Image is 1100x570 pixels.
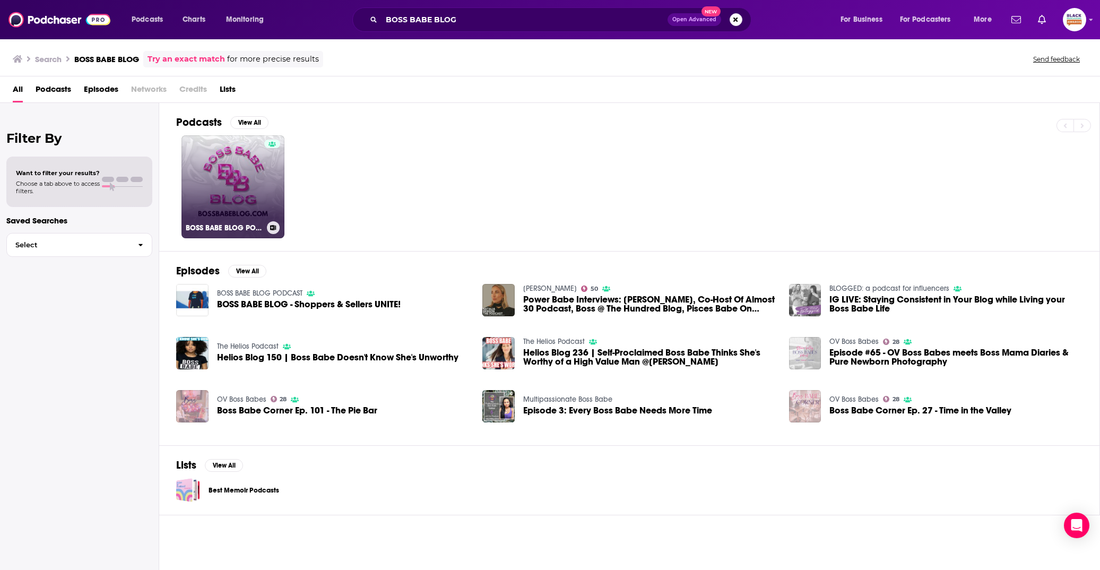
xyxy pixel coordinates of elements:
[35,54,62,64] h3: Search
[893,340,899,344] span: 28
[1030,55,1083,64] button: Send feedback
[523,348,776,366] a: Helios Blog 236 | Self-Proclaimed Boss Babe Thinks She's Worthy of a High Value Man @KevinSamuels
[217,300,401,309] a: BOSS BABE BLOG - Shoppers & Sellers UNITE!
[132,12,163,27] span: Podcasts
[179,81,207,102] span: Credits
[131,81,167,102] span: Networks
[523,406,712,415] a: Episode 3: Every Boss Babe Needs More Time
[362,7,761,32] div: Search podcasts, credits, & more...
[226,12,264,27] span: Monitoring
[523,284,577,293] a: Natalia Benson
[228,265,266,278] button: View All
[205,459,243,472] button: View All
[8,10,110,30] img: Podchaser - Follow, Share and Rate Podcasts
[209,485,279,496] a: Best Memoir Podcasts
[176,11,212,28] a: Charts
[581,286,598,292] a: 50
[523,295,776,313] span: Power Babe Interviews: [PERSON_NAME], Co-Host Of Almost 30 Podcast, Boss @ The Hundred Blog, Pisc...
[829,284,949,293] a: BLOGGED: a podcast for influencers
[789,284,821,316] img: IG LIVE: Staying Consistent in Your Blog while Living your Boss Babe Life
[6,215,152,226] p: Saved Searches
[833,11,896,28] button: open menu
[230,116,268,129] button: View All
[789,390,821,422] img: Boss Babe Corner Ep. 27 - Time in the Valley
[13,81,23,102] a: All
[176,459,243,472] a: ListsView All
[219,11,278,28] button: open menu
[829,348,1082,366] span: Episode #65 - OV Boss Babes meets Boss Mama Diaries & Pure Newborn Photography
[217,289,302,298] a: BOSS BABE BLOG PODCAST
[966,11,1005,28] button: open menu
[176,264,220,278] h2: Episodes
[829,295,1082,313] a: IG LIVE: Staying Consistent in Your Blog while Living your Boss Babe Life
[523,348,776,366] span: Helios Blog 236 | Self-Proclaimed Boss Babe Thinks She's Worthy of a High Value Man @[PERSON_NAME]
[1063,8,1086,31] button: Show profile menu
[482,390,515,422] img: Episode 3: Every Boss Babe Needs More Time
[176,459,196,472] h2: Lists
[84,81,118,102] a: Episodes
[16,180,100,195] span: Choose a tab above to access filters.
[74,54,139,64] h3: BOSS BABE BLOG
[841,12,882,27] span: For Business
[482,337,515,369] img: Helios Blog 236 | Self-Proclaimed Boss Babe Thinks She's Worthy of a High Value Man @KevinSamuels
[382,11,668,28] input: Search podcasts, credits, & more...
[217,342,279,351] a: The Helios Podcast
[183,12,205,27] span: Charts
[176,284,209,316] img: BOSS BABE BLOG - Shoppers & Sellers UNITE!
[829,337,879,346] a: OV Boss Babes
[1064,513,1089,538] div: Open Intercom Messenger
[523,337,585,346] a: The Helios Podcast
[701,6,721,16] span: New
[217,406,377,415] a: Boss Babe Corner Ep. 101 - The Pie Bar
[176,116,222,129] h2: Podcasts
[186,223,263,232] h3: BOSS BABE BLOG PODCAST
[482,284,515,316] img: Power Babe Interviews: Krista Williams, Co-Host Of Almost 30 Podcast, Boss @ The Hundred Blog, Pi...
[523,295,776,313] a: Power Babe Interviews: Krista Williams, Co-Host Of Almost 30 Podcast, Boss @ The Hundred Blog, Pi...
[974,12,992,27] span: More
[217,353,458,362] a: Helios Blog 150 | Boss Babe Doesn't Know She's Unworthy
[523,395,612,404] a: Multipassionate Boss Babe
[789,337,821,369] img: Episode #65 - OV Boss Babes meets Boss Mama Diaries & Pure Newborn Photography
[176,337,209,369] img: Helios Blog 150 | Boss Babe Doesn't Know She's Unworthy
[176,264,266,278] a: EpisodesView All
[829,395,879,404] a: OV Boss Babes
[280,397,287,402] span: 28
[176,478,200,502] a: Best Memoir Podcasts
[893,397,899,402] span: 28
[6,131,152,146] h2: Filter By
[900,12,951,27] span: For Podcasters
[1007,11,1025,29] a: Show notifications dropdown
[217,395,266,404] a: OV Boss Babes
[668,13,721,26] button: Open AdvancedNew
[591,287,598,291] span: 50
[893,11,966,28] button: open menu
[271,396,287,402] a: 28
[672,17,716,22] span: Open Advanced
[148,53,225,65] a: Try an exact match
[227,53,319,65] span: for more precise results
[1034,11,1050,29] a: Show notifications dropdown
[176,390,209,422] img: Boss Babe Corner Ep. 101 - The Pie Bar
[220,81,236,102] a: Lists
[36,81,71,102] span: Podcasts
[829,406,1011,415] a: Boss Babe Corner Ep. 27 - Time in the Valley
[16,169,100,177] span: Want to filter your results?
[176,116,268,129] a: PodcastsView All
